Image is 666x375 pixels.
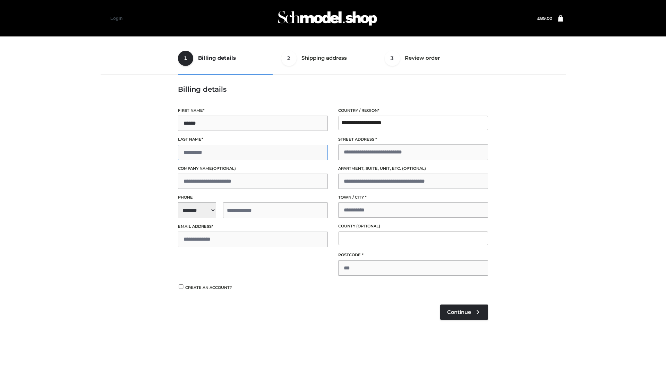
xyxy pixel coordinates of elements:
span: (optional) [212,166,236,171]
label: Phone [178,194,328,201]
bdi: 89.00 [537,16,552,21]
span: Create an account? [185,285,232,290]
span: Continue [447,309,471,315]
label: First name [178,107,328,114]
label: Postcode [338,252,488,258]
img: Schmodel Admin 964 [275,5,379,32]
a: £89.00 [537,16,552,21]
span: (optional) [356,224,380,228]
label: Company name [178,165,328,172]
input: Create an account? [178,284,184,289]
span: (optional) [402,166,426,171]
label: County [338,223,488,230]
label: Last name [178,136,328,143]
label: Apartment, suite, unit, etc. [338,165,488,172]
a: Continue [440,305,488,320]
a: Login [110,16,122,21]
label: Street address [338,136,488,143]
span: £ [537,16,540,21]
h3: Billing details [178,85,488,93]
label: Town / City [338,194,488,201]
label: Country / Region [338,107,488,114]
label: Email address [178,223,328,230]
